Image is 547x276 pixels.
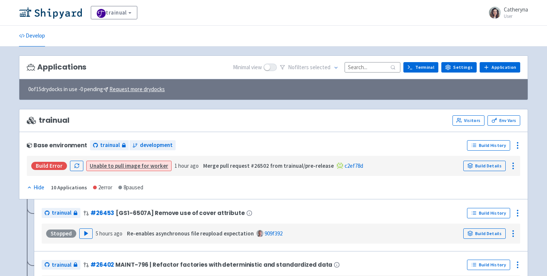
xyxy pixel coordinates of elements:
[19,26,45,46] a: Develop
[109,86,165,93] u: Request more drydocks
[27,63,86,71] h3: Applications
[27,183,44,192] div: Hide
[140,141,173,150] span: development
[504,6,528,13] span: Catheryna
[42,208,80,218] a: trainual
[265,230,282,237] a: 909f392
[19,7,82,19] img: Shipyard logo
[403,62,438,73] a: Terminal
[175,162,199,169] time: 1 hour ago
[27,116,70,125] span: trainual
[467,140,510,151] a: Build History
[115,261,332,268] span: MAINT-796 | Refactor factories with deterministic and standardized data
[42,260,80,270] a: trainual
[90,209,114,217] a: #26453
[467,260,510,270] a: Build History
[233,63,262,72] span: Minimal view
[79,228,93,239] button: Play
[46,230,76,238] div: Stopped
[452,115,484,126] a: Visitors
[93,183,112,192] div: 2 error
[27,183,45,192] button: Hide
[504,14,528,19] small: User
[129,140,176,150] a: development
[90,261,114,269] a: #26402
[484,7,528,19] a: Catheryna User
[345,62,400,72] input: Search...
[127,230,254,237] strong: Re-enables asynchronous file reupload expectation
[463,161,506,171] a: Build Details
[90,162,168,169] a: Unable to pull image for worker
[91,6,137,19] a: trainual
[480,62,520,73] a: Application
[52,261,71,269] span: trainual
[90,140,129,150] a: trainual
[28,85,165,94] span: 0 of 15 drydocks in use - 0 pending
[118,183,143,192] div: 8 paused
[100,141,120,150] span: trainual
[487,115,520,126] a: Env Vars
[27,142,87,148] div: Base environment
[463,228,506,239] a: Build Details
[288,63,330,72] span: No filter s
[116,210,244,216] span: [GS1-6507A] Remove use of cover attribute
[345,162,363,169] a: c2ef78d
[203,162,334,169] strong: Merge pull request #26502 from trainual/pre-release
[51,183,87,192] div: 10 Applications
[96,230,122,237] time: 5 hours ago
[467,208,510,218] a: Build History
[52,209,71,217] span: trainual
[441,62,477,73] a: Settings
[310,64,330,71] span: selected
[31,162,67,170] div: Build Error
